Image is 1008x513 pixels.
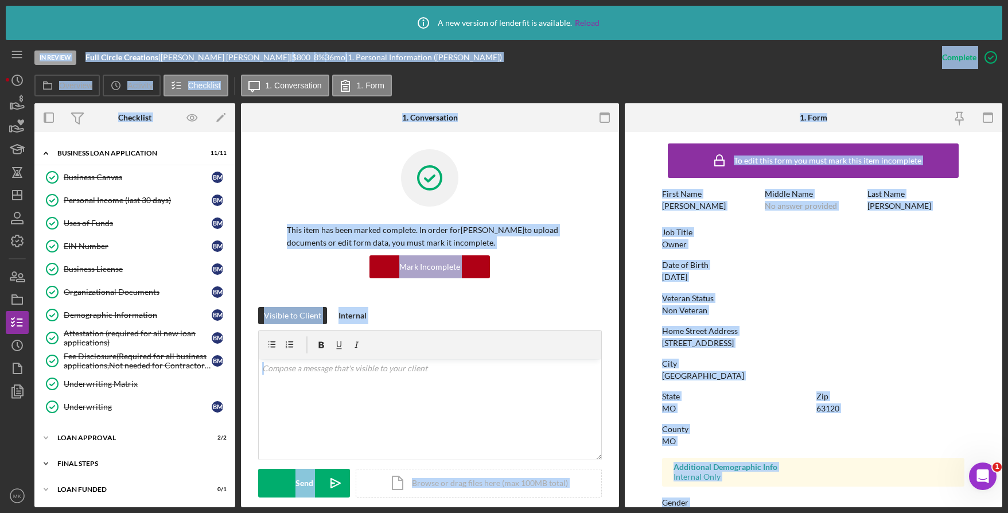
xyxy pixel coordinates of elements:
[212,286,223,298] div: B M
[59,81,92,90] label: Overview
[127,81,153,90] label: Activity
[64,219,212,228] div: Uses of Funds
[103,75,160,96] button: Activity
[800,113,827,122] div: 1. Form
[40,235,229,258] a: EIN NumberBM
[662,327,964,336] div: Home Street Address
[942,46,976,69] div: Complete
[64,379,229,388] div: Underwriting Matrix
[399,255,460,278] div: Mark Incomplete
[40,395,229,418] a: UnderwritingBM
[662,371,744,380] div: [GEOGRAPHIC_DATA]
[662,240,687,249] div: Owner
[64,242,212,251] div: EIN Number
[57,460,221,467] div: Final Steps
[332,75,392,96] button: 1. Form
[816,392,964,401] div: Zip
[369,255,490,278] button: Mark Incomplete
[57,150,198,157] div: BUSINESS LOAN APPLICATION
[40,189,229,212] a: Personal Income (last 30 days)BM
[13,493,22,499] text: MK
[765,201,837,211] div: No answer provided
[357,81,384,90] label: 1. Form
[212,217,223,229] div: B M
[40,304,229,327] a: Demographic InformationBM
[662,273,687,282] div: [DATE]
[662,498,964,507] div: Gender
[662,261,964,270] div: Date of Birth
[212,332,223,344] div: B M
[6,484,29,507] button: MK
[734,156,921,165] div: To edit this form you must mark this item incomplete
[212,263,223,275] div: B M
[206,150,227,157] div: 11 / 11
[34,75,100,96] button: Overview
[212,309,223,321] div: B M
[867,201,931,211] div: [PERSON_NAME]
[40,258,229,281] a: Business LicenseBM
[931,46,1002,69] button: Complete
[118,113,151,122] div: Checklist
[816,404,839,413] div: 63120
[662,201,726,211] div: [PERSON_NAME]
[402,113,458,122] div: 1. Conversation
[314,53,325,62] div: 8 %
[64,310,212,320] div: Demographic Information
[258,307,327,324] button: Visible to Client
[206,434,227,441] div: 2 / 2
[64,402,212,411] div: Underwriting
[34,50,76,65] div: In Review
[292,52,310,62] span: $800
[662,404,676,413] div: MO
[662,425,964,434] div: County
[338,307,367,324] div: Internal
[575,18,600,28] a: Reload
[161,53,292,62] div: [PERSON_NAME] [PERSON_NAME] |
[64,173,212,182] div: Business Canvas
[212,195,223,206] div: B M
[266,81,322,90] label: 1. Conversation
[212,355,223,367] div: B M
[409,9,600,37] div: A new version of lenderfit is available.
[662,306,707,315] div: Non Veteran
[333,307,372,324] button: Internal
[57,434,198,441] div: Loan Approval
[662,359,964,368] div: City
[206,486,227,493] div: 0 / 1
[40,372,229,395] a: Underwriting Matrix
[295,469,313,498] div: Send
[969,463,997,490] iframe: Intercom live chat
[57,486,198,493] div: LOAN FUNDED
[662,392,810,401] div: State
[40,281,229,304] a: Organizational DocumentsBM
[40,212,229,235] a: Uses of FundsBM
[258,469,350,498] button: Send
[40,166,229,189] a: Business CanvasBM
[85,53,161,62] div: |
[241,75,329,96] button: 1. Conversation
[64,329,212,347] div: Attestation (required for all new loan applications)
[85,52,158,62] b: Full Circle Creations
[287,224,573,250] p: This item has been marked complete. In order for [PERSON_NAME] to upload documents or edit form d...
[765,189,862,199] div: Middle Name
[264,307,321,324] div: Visible to Client
[164,75,228,96] button: Checklist
[64,265,212,274] div: Business License
[64,352,212,370] div: Fee Disclosure(Required for all business applications,Not needed for Contractor loans)
[212,401,223,413] div: B M
[662,294,964,303] div: Veteran Status
[188,81,221,90] label: Checklist
[662,339,734,348] div: [STREET_ADDRESS]
[674,472,953,481] div: Internal Only
[212,240,223,252] div: B M
[325,53,345,62] div: 36 mo
[662,228,964,237] div: Job Title
[662,189,759,199] div: First Name
[674,463,953,472] div: Additional Demographic Info
[345,53,502,62] div: | 1. Personal Information ([PERSON_NAME])
[662,437,676,446] div: MO
[64,196,212,205] div: Personal Income (last 30 days)
[40,349,229,372] a: Fee Disclosure(Required for all business applications,Not needed for Contractor loans)BM
[64,287,212,297] div: Organizational Documents
[40,327,229,349] a: Attestation (required for all new loan applications)BM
